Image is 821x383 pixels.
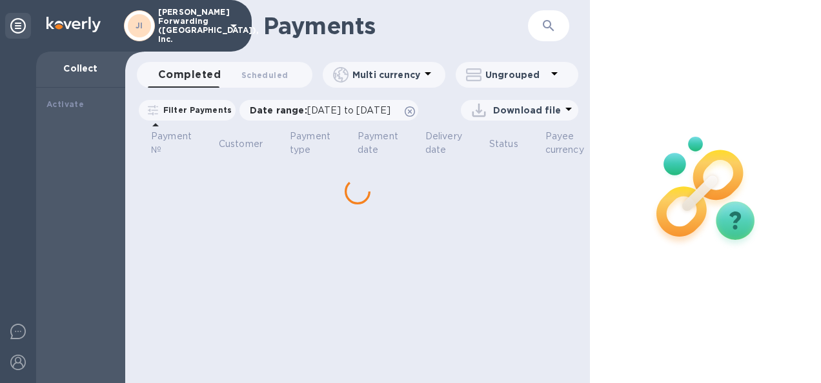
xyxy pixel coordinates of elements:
span: Payment № [151,130,208,157]
p: Ungrouped [485,68,547,81]
div: Date range:[DATE] to [DATE] [239,100,418,121]
span: Payee currency [545,130,601,157]
b: Activate [46,99,84,109]
span: Payment date [358,130,415,157]
div: Unpin categories [5,13,31,39]
p: Status [489,137,518,151]
b: JI [136,21,143,30]
span: Payment type [290,130,347,157]
p: Payment type [290,130,330,157]
span: Status [489,137,535,151]
span: [DATE] to [DATE] [307,105,390,115]
p: Payee currency [545,130,584,157]
span: Scheduled [241,68,288,82]
p: Collect [46,62,115,75]
p: Date range : [250,104,397,117]
h1: Payments [263,12,528,39]
p: [PERSON_NAME] Forwarding ([GEOGRAPHIC_DATA]), Inc. [158,8,223,44]
p: Payment date [358,130,398,157]
p: Customer [219,137,263,151]
p: Payment № [151,130,192,157]
span: Completed [158,66,221,84]
span: Customer [219,137,279,151]
span: Delivery date [425,130,479,157]
p: Download file [493,104,561,117]
p: Delivery date [425,130,462,157]
p: Filter Payments [158,104,232,115]
p: Multi currency [352,68,420,81]
img: Logo [46,17,101,32]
